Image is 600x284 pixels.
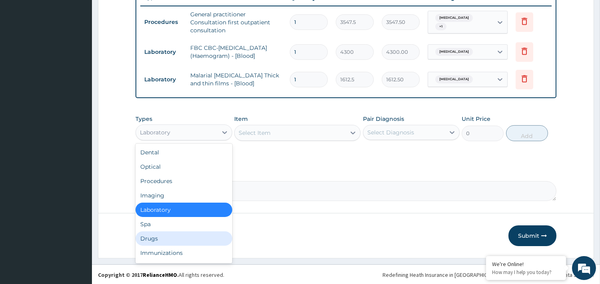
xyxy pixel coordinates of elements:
[492,260,560,268] div: We're Online!
[136,170,556,177] label: Comment
[363,115,404,123] label: Pair Diagnosis
[435,23,447,31] span: + 1
[239,129,271,137] div: Select Item
[143,271,177,278] a: RelianceHMO
[435,75,473,83] span: [MEDICAL_DATA]
[136,145,232,160] div: Dental
[136,246,232,260] div: Immunizations
[435,14,473,22] span: [MEDICAL_DATA]
[506,125,548,141] button: Add
[136,188,232,203] div: Imaging
[186,6,286,38] td: General practitioner Consultation first outpatient consultation
[234,115,248,123] label: Item
[136,231,232,246] div: Drugs
[131,4,150,23] div: Minimize live chat window
[367,128,414,136] div: Select Diagnosis
[186,40,286,64] td: FBC CBC-[MEDICAL_DATA] (Haemogram) - [Blood]
[46,89,110,170] span: We're online!
[492,269,560,276] p: How may I help you today?
[136,174,232,188] div: Procedures
[140,128,170,136] div: Laboratory
[136,160,232,174] div: Optical
[508,225,556,246] button: Submit
[435,48,473,56] span: [MEDICAL_DATA]
[136,217,232,231] div: Spa
[462,115,490,123] label: Unit Price
[98,271,179,278] strong: Copyright © 2017 .
[140,15,186,30] td: Procedures
[136,203,232,217] div: Laboratory
[42,45,134,55] div: Chat with us now
[140,72,186,87] td: Laboratory
[186,67,286,91] td: Malarial [MEDICAL_DATA] Thick and thin films - [Blood]
[4,195,152,223] textarea: Type your message and hit 'Enter'
[15,40,32,60] img: d_794563401_company_1708531726252_794563401
[140,45,186,59] td: Laboratory
[383,271,594,279] div: Redefining Heath Insurance in [GEOGRAPHIC_DATA] using Telemedicine and Data Science!
[136,116,152,122] label: Types
[136,260,232,274] div: Others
